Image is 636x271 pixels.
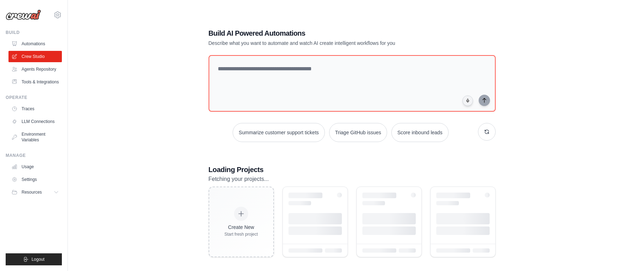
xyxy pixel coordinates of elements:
[233,123,325,142] button: Summarize customer support tickets
[209,165,496,175] h3: Loading Projects
[31,257,45,262] span: Logout
[6,253,62,265] button: Logout
[6,153,62,158] div: Manage
[209,175,496,184] p: Fetching your projects...
[6,95,62,100] div: Operate
[6,30,62,35] div: Build
[224,224,258,231] div: Create New
[8,76,62,88] a: Tools & Integrations
[8,103,62,114] a: Traces
[478,123,496,141] button: Get new suggestions
[8,116,62,127] a: LLM Connections
[6,10,41,20] img: Logo
[462,95,473,106] button: Click to speak your automation idea
[8,187,62,198] button: Resources
[8,129,62,146] a: Environment Variables
[22,189,42,195] span: Resources
[329,123,387,142] button: Triage GitHub issues
[391,123,449,142] button: Score inbound leads
[224,231,258,237] div: Start fresh project
[8,174,62,185] a: Settings
[8,38,62,49] a: Automations
[209,40,446,47] p: Describe what you want to automate and watch AI create intelligent workflows for you
[8,161,62,172] a: Usage
[8,64,62,75] a: Agents Repository
[8,51,62,62] a: Crew Studio
[209,28,446,38] h1: Build AI Powered Automations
